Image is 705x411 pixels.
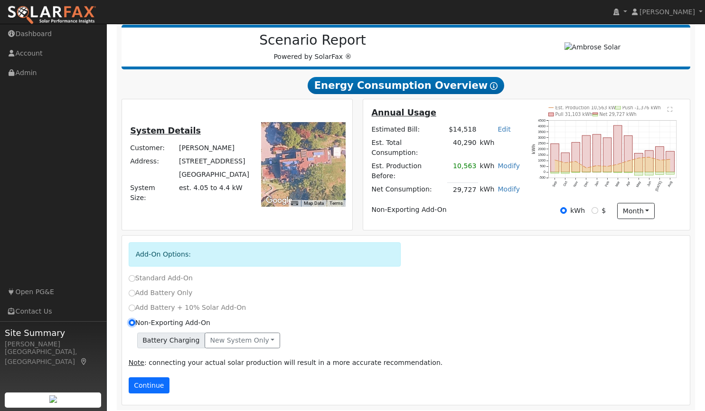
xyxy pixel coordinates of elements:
text: May [636,181,642,188]
input: Add Battery Only [129,290,135,296]
circle: onclick="" [596,165,598,166]
text: Mar [615,181,621,188]
text: 1500 [538,153,545,157]
rect: onclick="" [561,172,570,173]
circle: onclick="" [649,157,650,158]
button: Continue [129,377,169,393]
rect: onclick="" [572,143,580,172]
text: 500 [540,165,545,169]
rect: onclick="" [624,136,633,172]
input: kWh [560,207,567,214]
text: Apr [626,181,631,187]
button: New system only [205,333,280,349]
div: [GEOGRAPHIC_DATA], [GEOGRAPHIC_DATA] [5,347,102,367]
span: Battery Charging [137,333,205,349]
circle: onclick="" [628,160,629,162]
td: [PERSON_NAME] [177,141,251,154]
input: Non-Exporting Add-On [129,319,135,326]
text: 2500 [538,142,545,145]
text: Nov [573,181,579,188]
a: Map [80,358,88,365]
td: System Size: [129,182,178,205]
span: [PERSON_NAME] [639,8,695,16]
text: Feb [604,181,610,188]
rect: onclick="" [635,172,643,175]
text: 2000 [538,147,545,151]
text: 1000 [538,159,545,163]
div: Powered by SolarFax ® [126,32,499,62]
h2: Scenario Report [131,32,494,48]
a: Modify [498,162,520,170]
label: Add Battery + 10% Solar Add-On [129,303,246,313]
text: Aug [667,181,673,188]
text: [DATE] [655,181,663,192]
circle: onclick="" [617,164,619,165]
td: System Size [177,182,251,205]
button: month [617,203,655,219]
circle: onclick="" [575,161,576,162]
span: Site Summary [5,326,102,339]
rect: onclick="" [592,134,601,172]
text: Net 29,727 kWh [600,112,637,117]
td: Address: [129,154,178,168]
td: Estimated Bill: [370,123,447,136]
rect: onclick="" [613,125,622,172]
text: 0 [544,171,545,174]
text: 3500 [538,130,545,134]
a: Terms (opens in new tab) [329,201,343,206]
td: Net Consumption: [370,183,447,197]
input: Standard Add-On [129,275,135,282]
span: : connecting your actual solar production will result in a more accurate recommendation. [129,359,443,366]
button: Keyboard shortcuts [291,200,298,207]
text: 4500 [538,119,545,123]
span: Energy Consumption Overview [308,77,504,94]
text: Pull 31,103 kWh [555,112,592,117]
rect: onclick="" [645,172,654,175]
td: Customer: [129,141,178,154]
text: 3000 [538,136,545,140]
td: kWh [478,160,496,183]
img: Ambrose Solar [564,42,621,52]
div: Add-On Options: [129,242,401,267]
td: Est. Production Before: [370,160,447,183]
input: Add Battery + 10% Solar Add-On [129,305,135,311]
text: Push -1,376 kWh [622,105,661,110]
text: Dec [583,181,589,188]
label: kWh [570,206,585,216]
td: 40,290 [447,136,478,159]
td: Non-Exporting Add-On [370,203,522,217]
text: Jun [647,181,652,187]
rect: onclick="" [635,153,643,172]
text: Sep [552,181,558,188]
circle: onclick="" [607,166,608,167]
circle: onclick="" [585,167,587,169]
text: -500 [539,176,545,180]
td: 29,727 [447,183,478,197]
circle: onclick="" [669,159,671,160]
rect: onclick="" [551,144,559,172]
circle: onclick="" [554,160,555,161]
input: $ [592,207,598,214]
text: Jan [594,181,600,187]
rect: onclick="" [656,147,664,172]
text: Oct [563,181,568,187]
td: kWh [478,183,496,197]
td: kWh [478,136,522,159]
label: Add Battery Only [129,288,193,298]
button: Map Data [304,200,324,207]
td: Est. Total Consumption: [370,136,447,159]
rect: onclick="" [666,172,675,174]
div: [PERSON_NAME] [5,339,102,349]
td: 10,563 [447,160,478,183]
rect: onclick="" [582,135,591,172]
a: Open this area in Google Maps (opens a new window) [263,194,295,207]
u: System Details [130,126,201,135]
u: Note [129,359,144,366]
rect: onclick="" [645,151,654,172]
a: Modify [498,185,520,193]
rect: onclick="" [603,138,611,172]
circle: onclick="" [659,160,660,161]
